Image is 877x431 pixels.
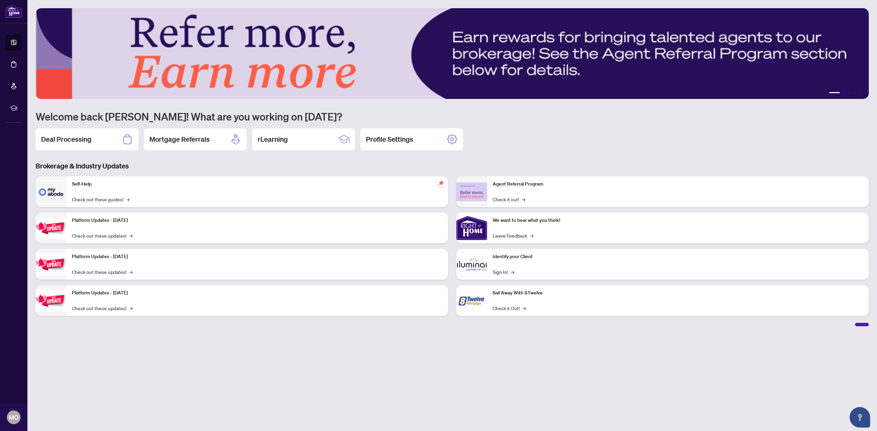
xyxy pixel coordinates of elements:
p: Platform Updates - [DATE] [72,253,443,261]
p: Agent Referral Program [493,180,863,188]
span: pushpin [437,179,445,187]
a: Check out these updates!→ [72,268,133,276]
span: → [129,304,133,312]
p: Self-Help [72,180,443,188]
button: 1 [829,92,840,95]
a: Check it out!→ [493,195,525,203]
p: Platform Updates - [DATE] [72,289,443,297]
img: Platform Updates - June 23, 2025 [36,290,66,312]
p: We want to hear what you think! [493,217,863,224]
img: Agent Referral Program [456,182,487,201]
a: Check it Out!→ [493,304,526,312]
img: Platform Updates - July 8, 2025 [36,254,66,275]
p: Sail Away With 8Twelve [493,289,863,297]
h3: Brokerage & Industry Updates [36,161,869,171]
p: Identify your Client [493,253,863,261]
img: Identify your Client [456,249,487,280]
span: → [511,268,514,276]
span: → [522,195,525,203]
img: Slide 0 [36,8,869,99]
img: Platform Updates - July 21, 2025 [36,217,66,239]
a: Sign In!→ [493,268,514,276]
span: → [530,232,533,239]
h2: Deal Processing [41,135,91,144]
img: We want to hear what you think! [456,213,487,243]
span: MO [9,413,18,422]
img: Self-Help [36,176,66,207]
h2: rLearning [258,135,288,144]
span: → [129,268,133,276]
button: 5 [859,92,862,95]
p: Platform Updates - [DATE] [72,217,443,224]
a: Check out these updates!→ [72,304,133,312]
h2: Mortgage Referrals [149,135,210,144]
a: Check out these guides!→ [72,195,129,203]
span: → [522,304,526,312]
h2: Profile Settings [366,135,413,144]
a: Check out these updates!→ [72,232,133,239]
button: 2 [843,92,845,95]
span: → [126,195,129,203]
button: 3 [848,92,851,95]
span: → [129,232,133,239]
img: logo [5,5,22,18]
h1: Welcome back [PERSON_NAME]! What are you working on [DATE]? [36,110,869,123]
img: Sail Away With 8Twelve [456,285,487,316]
button: 4 [854,92,856,95]
a: Leave Feedback→ [493,232,533,239]
button: Open asap [850,407,870,428]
